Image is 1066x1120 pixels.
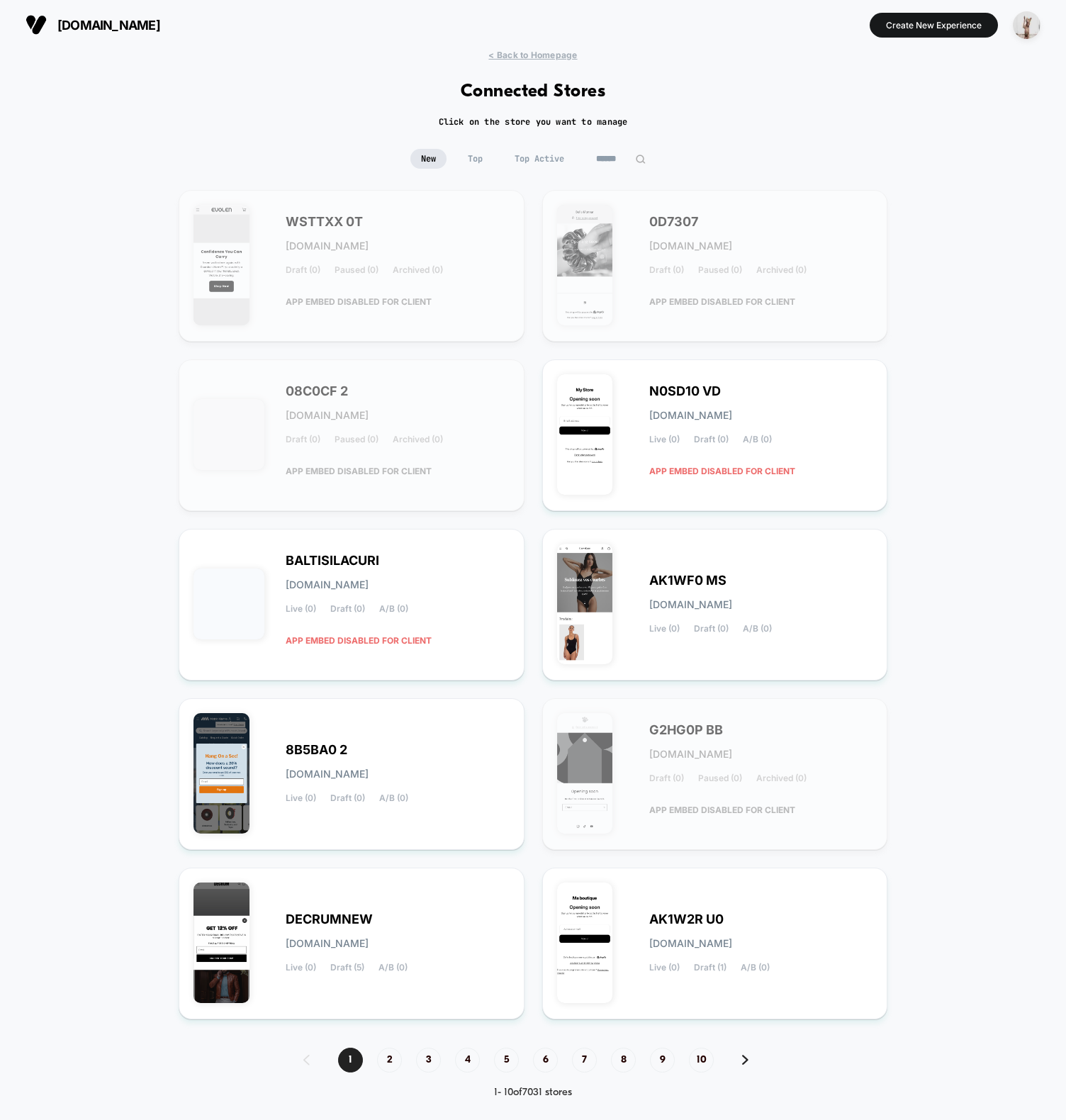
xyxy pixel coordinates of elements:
span: Draft (0) [330,793,365,803]
span: Draft (0) [649,773,684,783]
span: [DOMAIN_NAME] [649,600,732,610]
span: APP EMBED DISABLED FOR CLIENT [286,628,432,653]
span: 4 [455,1048,480,1073]
span: Paused (0) [698,773,742,783]
span: Draft (1) [694,963,726,973]
span: DECRUMNEW [286,914,373,924]
span: A/B (0) [379,604,408,614]
span: 0D7307 [649,217,698,227]
span: 5 [494,1048,519,1073]
span: Paused (0) [335,435,378,444]
span: [DOMAIN_NAME] [286,769,369,779]
span: < Back to Homepage [488,50,577,60]
span: Archived (0) [756,265,807,275]
span: [DOMAIN_NAME] [286,410,369,420]
span: Live (0) [286,793,316,803]
span: Draft (0) [694,624,729,634]
span: [DOMAIN_NAME] [286,939,369,948]
img: pagination forward [742,1055,748,1065]
span: 08C0CF 2 [286,386,348,396]
span: A/B (0) [743,435,772,444]
span: [DOMAIN_NAME] [57,18,160,33]
h2: Click on the store you want to manage [439,116,628,128]
span: 3 [416,1048,441,1073]
span: G2HG0P BB [649,725,723,735]
span: [DOMAIN_NAME] [649,241,732,251]
span: New [410,149,447,169]
img: WSTTXX_0T [193,205,249,325]
span: A/B (0) [379,793,408,803]
span: 10 [689,1048,714,1073]
span: [DOMAIN_NAME] [649,749,732,759]
span: Live (0) [649,963,680,973]
img: AK1W2R_U0 [557,883,613,1003]
img: 0D7307 [557,205,613,325]
span: 2 [377,1048,402,1073]
img: ppic [1013,11,1040,39]
span: Archived (0) [393,265,443,275]
img: DECRUMNEW [193,883,249,1003]
span: APP EMBED DISABLED FOR CLIENT [649,289,795,314]
span: APP EMBED DISABLED FOR CLIENT [649,459,795,483]
span: Top Active [504,149,575,169]
span: Draft (0) [649,265,684,275]
span: APP EMBED DISABLED FOR CLIENT [286,289,432,314]
span: 6 [533,1048,558,1073]
span: APP EMBED DISABLED FOR CLIENT [286,459,432,483]
span: 1 [338,1048,363,1073]
img: 8B5BA0_2 [193,713,249,834]
span: Archived (0) [756,773,807,783]
img: N0SD10_VD [557,374,613,495]
span: AK1W2R U0 [649,914,724,924]
span: [DOMAIN_NAME] [286,241,369,251]
span: Live (0) [649,624,680,634]
h1: Connected Stores [461,82,606,102]
span: Live (0) [649,435,680,444]
img: edit [635,154,646,164]
span: Live (0) [286,963,316,973]
span: Draft (0) [286,435,320,444]
span: 8B5BA0 2 [286,745,347,755]
span: Draft (0) [694,435,729,444]
button: [DOMAIN_NAME] [21,13,164,36]
span: Archived (0) [393,435,443,444]
span: Paused (0) [335,265,378,275]
button: ppic [1009,11,1045,40]
span: WSTTXX 0T [286,217,363,227]
span: Top [457,149,493,169]
span: Draft (0) [286,265,320,275]
span: 8 [611,1048,636,1073]
span: A/B (0) [378,963,408,973]
span: [DOMAIN_NAME] [649,939,732,948]
span: 7 [572,1048,597,1073]
img: 08C0CF_2 [193,399,264,470]
span: Draft (0) [330,604,365,614]
span: Paused (0) [698,265,742,275]
button: Create New Experience [870,13,998,38]
div: 1 - 10 of 7031 stores [289,1087,777,1099]
span: A/B (0) [741,963,770,973]
span: N0SD10 VD [649,386,721,396]
img: G2HG0P_BB [557,713,613,834]
img: BALTISILACURI [193,569,264,639]
span: BALTISILACURI [286,556,379,566]
img: Visually logo [26,14,47,35]
span: AK1WF0 MS [649,576,726,586]
span: [DOMAIN_NAME] [649,410,732,420]
span: [DOMAIN_NAME] [286,580,369,590]
span: 9 [650,1048,675,1073]
span: APP EMBED DISABLED FOR CLIENT [649,797,795,822]
img: AK1WF0_MS [557,544,613,664]
span: Draft (5) [330,963,364,973]
span: A/B (0) [743,624,772,634]
span: Live (0) [286,604,316,614]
